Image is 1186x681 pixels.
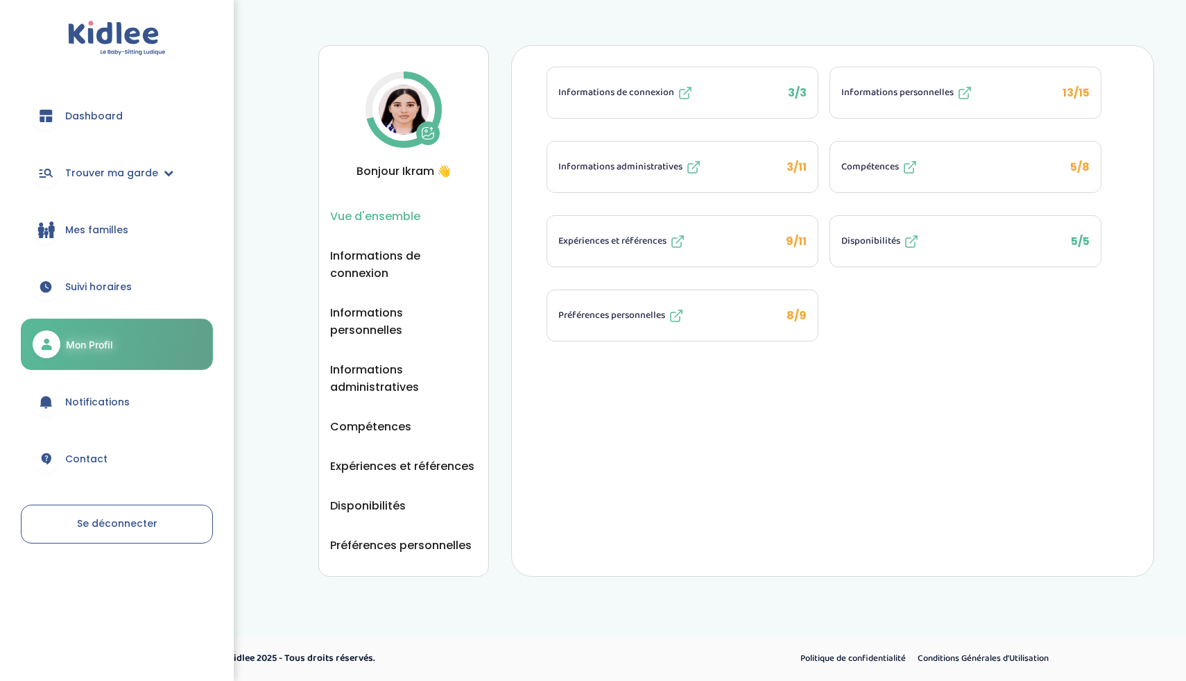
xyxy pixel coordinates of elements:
span: Expériences et références [558,234,667,249]
button: Disponibilités 5/5 [830,216,1101,267]
a: Conditions Générales d’Utilisation [913,650,1054,668]
span: 9/11 [786,233,807,249]
button: Informations de connexion 3/3 [547,67,818,118]
span: Suivi horaires [65,280,132,294]
span: Compétences [841,160,899,174]
a: Suivi horaires [21,262,213,312]
button: Informations administratives 3/11 [547,142,818,192]
img: logo.svg [68,21,166,56]
span: 13/15 [1063,85,1090,101]
span: Se déconnecter [77,516,157,530]
span: Bonjour Ikram 👋 [330,162,477,180]
button: Informations personnelles 13/15 [830,67,1101,118]
li: 5/5 [830,215,1101,267]
a: Notifications [21,377,213,427]
li: 13/15 [830,67,1101,119]
span: Contact [65,452,108,466]
button: Informations de connexion [330,247,477,282]
button: Compétences [330,418,411,435]
span: 3/11 [787,159,807,175]
img: Avatar [379,85,429,135]
button: Expériences et références [330,457,474,475]
span: Dashboard [65,109,123,124]
a: Mon Profil [21,319,213,370]
button: Préférences personnelles [330,537,472,554]
p: © Kidlee 2025 - Tous droits réservés. [219,651,652,666]
span: 3/3 [788,85,807,101]
span: Préférences personnelles [558,308,665,323]
li: 3/11 [547,141,818,193]
span: Disponibilités [841,234,900,249]
a: Politique de confidentialité [796,650,911,668]
span: Mes familles [65,223,128,237]
button: Informations administratives [330,361,477,396]
a: Trouver ma garde [21,148,213,198]
li: 8/9 [547,289,818,342]
span: Mon Profil [66,337,113,352]
span: Informations personnelles [841,85,954,100]
button: Compétences 5/8 [830,142,1101,192]
button: Préférences personnelles 8/9 [547,290,818,341]
a: Contact [21,434,213,484]
span: 5/5 [1071,233,1090,249]
span: Notifications [65,395,130,410]
li: 5/8 [830,141,1101,193]
span: 5/8 [1070,159,1090,175]
li: 3/3 [547,67,818,119]
span: Trouver ma garde [65,166,158,180]
button: Informations personnelles [330,304,477,339]
button: Vue d'ensemble [330,208,420,225]
a: Se déconnecter [21,505,213,544]
button: Expériences et références 9/11 [547,216,818,267]
span: Informations de connexion [558,85,674,100]
a: Mes familles [21,205,213,255]
span: Informations administratives [558,160,682,174]
span: 8/9 [787,308,807,323]
li: 9/11 [547,215,818,267]
a: Dashboard [21,91,213,141]
button: Disponibilités [330,497,406,514]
